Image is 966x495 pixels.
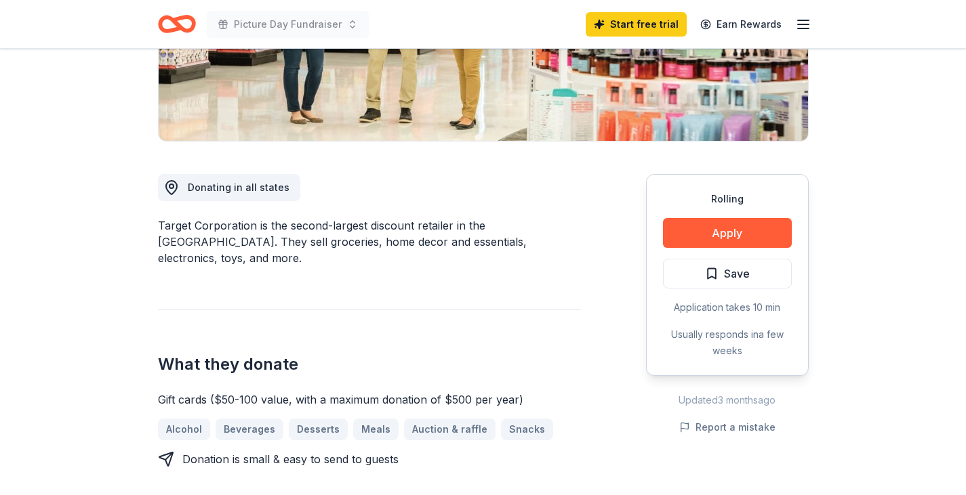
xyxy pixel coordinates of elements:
[404,418,496,440] a: Auction & raffle
[188,181,289,193] span: Donating in all states
[158,418,210,440] a: Alcohol
[501,418,553,440] a: Snacks
[692,12,790,37] a: Earn Rewards
[724,265,750,282] span: Save
[182,451,399,467] div: Donation is small & easy to send to guests
[663,299,792,316] div: Application takes 10 min
[663,218,792,248] button: Apply
[586,12,687,37] a: Start free trial
[207,11,369,38] button: Picture Day Fundraiser
[679,419,776,435] button: Report a mistake
[663,259,792,288] button: Save
[216,418,283,440] a: Beverages
[646,392,809,408] div: Updated 3 months ago
[158,217,581,266] div: Target Corporation is the second-largest discount retailer in the [GEOGRAPHIC_DATA]. They sell gr...
[663,326,792,359] div: Usually responds in a few weeks
[663,191,792,207] div: Rolling
[158,8,196,40] a: Home
[158,353,581,375] h2: What they donate
[353,418,399,440] a: Meals
[289,418,348,440] a: Desserts
[234,16,342,33] span: Picture Day Fundraiser
[158,391,581,408] div: Gift cards ($50-100 value, with a maximum donation of $500 per year)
